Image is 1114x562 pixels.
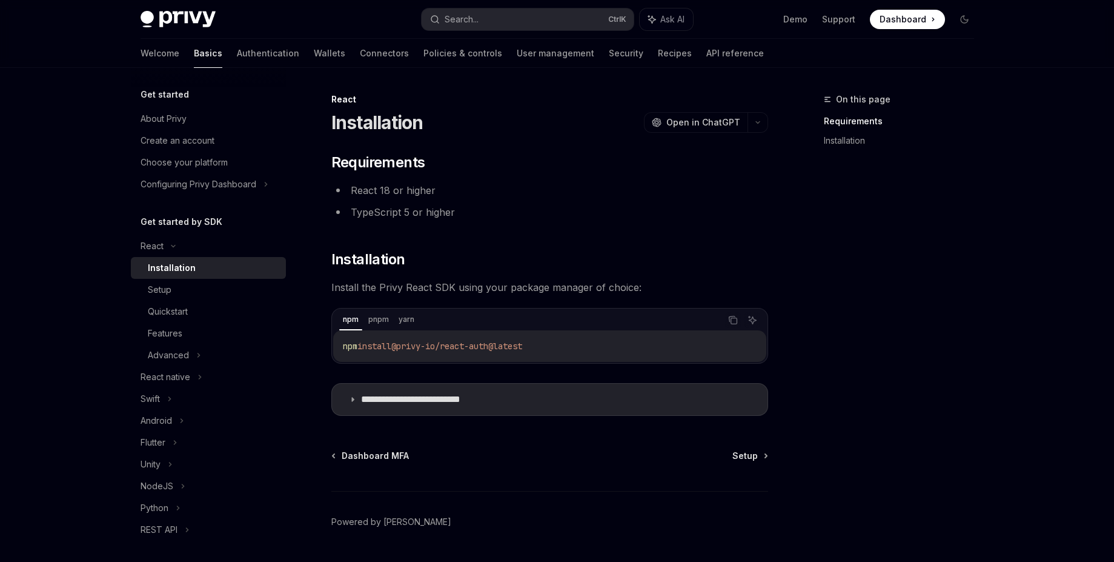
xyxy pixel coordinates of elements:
span: Install the Privy React SDK using your package manager of choice: [331,279,768,296]
a: API reference [706,39,764,68]
a: About Privy [131,108,286,130]
span: Ask AI [660,13,685,25]
a: Recipes [658,39,692,68]
div: React native [141,370,190,384]
div: Python [141,501,168,515]
div: Unity [141,457,161,472]
span: Open in ChatGPT [666,116,740,129]
span: @privy-io/react-auth@latest [391,341,522,352]
div: Android [141,413,172,428]
a: Security [609,39,643,68]
h5: Get started by SDK [141,215,222,229]
div: Advanced [148,348,189,363]
span: Ctrl K [608,15,626,24]
a: Setup [131,279,286,301]
img: dark logo [141,11,216,28]
span: On this page [836,92,890,107]
button: Ask AI [744,312,760,328]
a: Create an account [131,130,286,152]
a: Welcome [141,39,179,68]
div: Choose your platform [141,155,228,170]
a: Choose your platform [131,152,286,173]
span: Dashboard [880,13,926,25]
li: React 18 or higher [331,182,768,199]
div: Installation [148,261,196,275]
span: npm [343,341,357,352]
span: install [357,341,391,352]
div: Swift [141,392,160,406]
div: Setup [148,283,171,297]
a: Powered by [PERSON_NAME] [331,516,451,528]
a: Authentication [237,39,299,68]
a: Support [822,13,855,25]
button: Toggle dark mode [955,10,974,29]
a: Dashboard [870,10,945,29]
h1: Installation [331,112,423,133]
a: Installation [131,257,286,279]
a: Features [131,323,286,344]
div: NodeJS [141,479,173,493]
a: Setup [732,450,767,462]
div: Search... [445,12,479,27]
a: Quickstart [131,301,286,323]
span: Setup [732,450,758,462]
a: Connectors [360,39,409,68]
div: Features [148,326,182,341]
button: Copy the contents from the code block [725,312,741,328]
div: React [141,239,164,253]
div: About Privy [141,112,187,126]
a: Policies & controls [423,39,502,68]
div: pnpm [365,312,393,327]
span: Dashboard MFA [342,450,409,462]
button: Open in ChatGPT [644,112,748,133]
button: Ask AI [640,8,693,30]
a: Installation [824,131,984,150]
div: REST API [141,523,177,537]
div: yarn [395,312,418,327]
span: Requirements [331,153,425,172]
div: React [331,93,768,105]
h5: Get started [141,87,189,102]
div: Configuring Privy Dashboard [141,177,256,192]
button: Search...CtrlK [422,8,634,30]
span: Installation [331,250,405,269]
div: npm [339,312,362,327]
a: Requirements [824,112,984,131]
a: Dashboard MFA [333,450,409,462]
li: TypeScript 5 or higher [331,204,768,221]
div: Create an account [141,133,214,148]
a: Demo [783,13,807,25]
a: Basics [194,39,222,68]
a: Wallets [314,39,345,68]
a: User management [517,39,594,68]
div: Flutter [141,435,165,450]
div: Quickstart [148,304,188,319]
